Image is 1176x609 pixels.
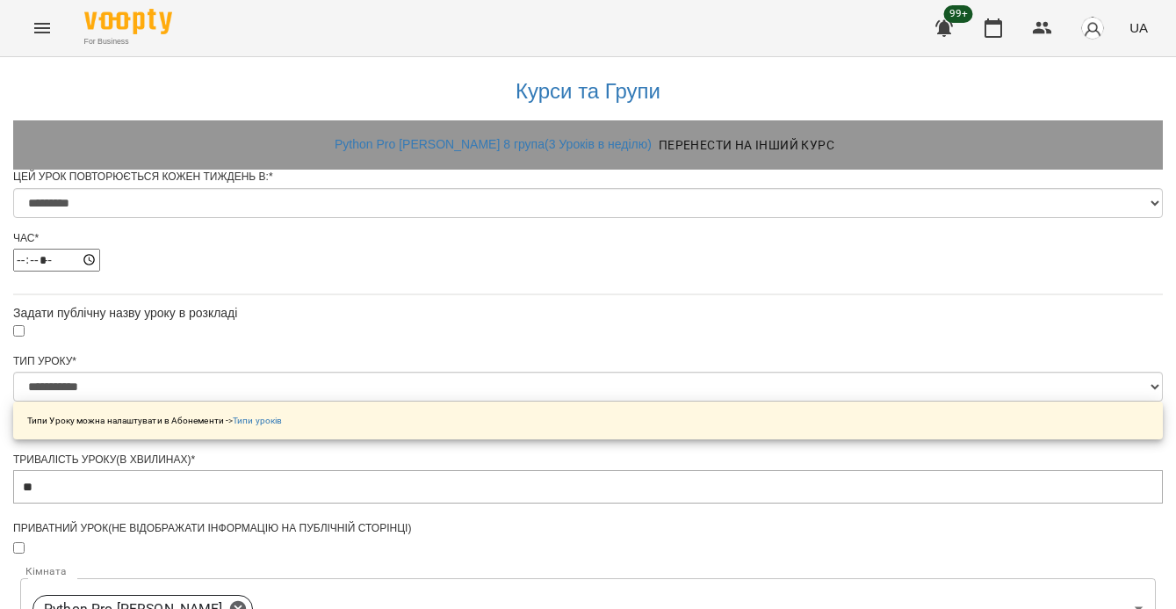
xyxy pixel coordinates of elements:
[27,414,282,427] p: Типи Уроку можна налаштувати в Абонементи ->
[21,7,63,49] button: Menu
[13,170,1163,185] div: Цей урок повторюється кожен тиждень в:
[13,521,1163,536] div: Приватний урок(не відображати інформацію на публічній сторінці)
[13,231,1163,246] div: Час
[1080,16,1105,40] img: avatar_s.png
[944,5,973,23] span: 99+
[22,80,1154,103] h3: Курси та Групи
[84,36,172,47] span: For Business
[335,137,652,151] a: Python Pro [PERSON_NAME] 8 група ( 3 Уроків в неділю )
[84,9,172,34] img: Voopty Logo
[233,416,282,425] a: Типи уроків
[13,354,1163,369] div: Тип Уроку
[13,453,1163,468] div: Тривалість уроку(в хвилинах)
[659,134,834,156] span: Перенести на інший курс
[652,129,841,161] button: Перенести на інший курс
[13,304,1163,322] div: Задати публічну назву уроку в розкладі
[1129,18,1148,37] span: UA
[1122,11,1155,44] button: UA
